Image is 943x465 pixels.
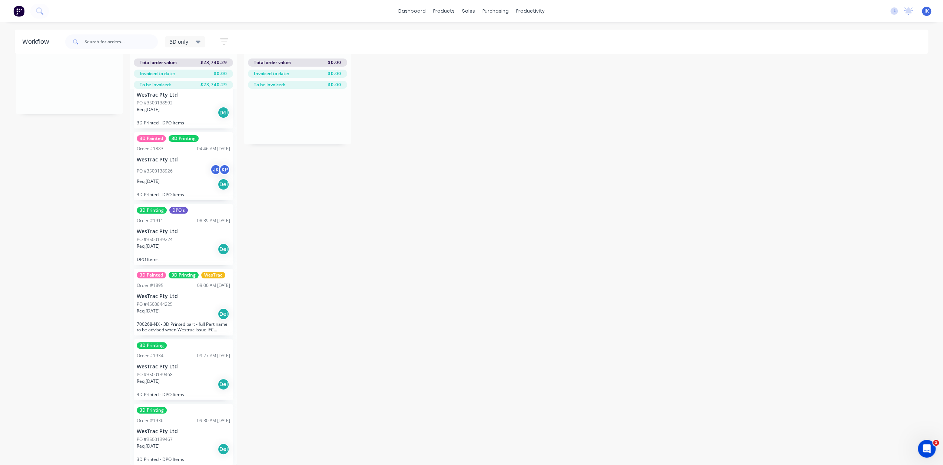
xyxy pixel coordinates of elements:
[328,59,341,66] span: $0.00
[429,6,458,17] div: products
[140,59,177,66] span: Total order value:
[395,6,429,17] a: dashboard
[140,70,175,77] span: Invoiced to date:
[134,204,233,265] div: 3D PrintingDPO'sOrder #191108:39 AM [DATE]WesTrac Pty LtdPO #3500139224Req.[DATE]DelDPO Items
[137,301,173,308] p: PO #4500844225
[137,371,173,378] p: PO #3500139468
[933,440,939,446] span: 1
[137,178,160,185] p: Req. [DATE]
[134,132,233,201] div: 3D Painted3D PrintingOrder #188304:46 AM [DATE]WesTrac Pty LtdPO #3500138926JKKPReq.[DATE]Del3D P...
[169,135,199,142] div: 3D Printing
[197,352,230,359] div: 09:27 AM [DATE]
[169,207,188,214] div: DPO's
[137,120,230,126] p: 3D Printed - DPO Items
[197,217,230,224] div: 08:39 AM [DATE]
[512,6,548,17] div: productivity
[479,6,512,17] div: purchasing
[924,8,929,14] span: JK
[197,145,230,152] div: 04:46 AM [DATE]
[200,59,227,66] span: $23,740.29
[169,272,199,278] div: 3D Printing
[137,443,160,449] p: Req. [DATE]
[134,269,233,335] div: 3D Painted3D PrintingWesTracOrder #189509:06 AM [DATE]WesTrac Pty LtdPO #4500844225Req.[DATE]Del7...
[137,392,230,397] p: 3D Printed - DPO Items
[137,342,167,349] div: 3D Printing
[137,145,163,152] div: Order #1883
[137,257,230,262] p: DPO Items
[84,34,158,49] input: Search for orders...
[218,378,229,390] div: Del
[458,6,479,17] div: sales
[219,164,230,175] div: KP
[137,352,163,359] div: Order #1934
[137,100,173,106] p: PO #3500138592
[137,308,160,314] p: Req. [DATE]
[218,308,229,320] div: Del
[201,272,225,278] div: WesTrac
[137,436,173,443] p: PO #3500139467
[218,243,229,255] div: Del
[137,168,173,174] p: PO #3500138926
[137,106,160,113] p: Req. [DATE]
[918,440,936,458] iframe: Intercom live chat
[137,407,167,414] div: 3D Printing
[137,207,167,214] div: 3D Printing
[137,364,230,370] p: WesTrac Pty Ltd
[137,192,230,197] p: 3D Printed - DPO Items
[200,81,227,88] span: $23,740.29
[134,339,233,400] div: 3D PrintingOrder #193409:27 AM [DATE]WesTrac Pty LtdPO #3500139468Req.[DATE]Del3D Printed - DPO I...
[254,70,289,77] span: Invoiced to date:
[13,6,24,17] img: Factory
[254,59,291,66] span: Total order value:
[218,443,229,455] div: Del
[137,236,173,243] p: PO #3500139224
[140,81,171,88] span: To be invoiced:
[137,157,230,163] p: WesTrac Pty Ltd
[197,417,230,424] div: 09:30 AM [DATE]
[137,272,166,278] div: 3D Painted
[254,81,285,88] span: To be invoiced:
[137,321,230,332] p: 700268-NX - 3D Printed part - full Part name to be advised when Westrac issue IFC drawing(s)
[137,282,163,289] div: Order #1895
[137,228,230,235] p: WesTrac Pty Ltd
[137,243,160,250] p: Req. [DATE]
[22,37,53,46] div: Workflow
[137,417,163,424] div: Order #1936
[210,164,221,175] div: JK
[137,293,230,300] p: WesTrac Pty Ltd
[218,107,229,118] div: Del
[328,81,341,88] span: $0.00
[218,178,229,190] div: Del
[214,70,227,77] span: $0.00
[137,456,230,462] p: 3D Printed - DPO Items
[134,67,233,128] div: WesTrac Pty LtdPO #3500138592Req.[DATE]Del3D Printed - DPO Items
[137,217,163,224] div: Order #1911
[328,70,341,77] span: $0.00
[137,378,160,385] p: Req. [DATE]
[137,92,230,98] p: WesTrac Pty Ltd
[197,282,230,289] div: 09:06 AM [DATE]
[170,38,188,46] span: 3D only
[137,428,230,435] p: WesTrac Pty Ltd
[134,404,233,465] div: 3D PrintingOrder #193609:30 AM [DATE]WesTrac Pty LtdPO #3500139467Req.[DATE]Del3D Printed - DPO I...
[137,135,166,142] div: 3D Painted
